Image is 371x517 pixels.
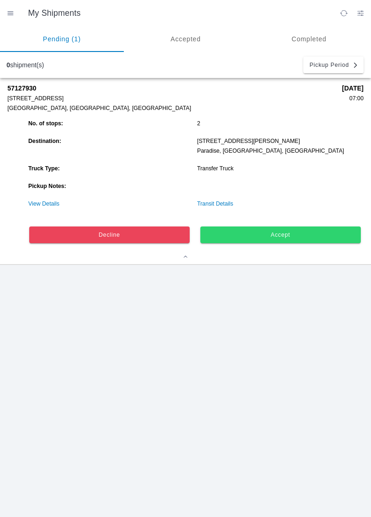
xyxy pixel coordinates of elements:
[124,26,248,52] ion-segment-button: Accepted
[195,118,364,129] ion-col: 2
[19,8,335,18] ion-title: My Shipments
[28,183,66,189] strong: Pickup Notes:
[28,120,63,127] strong: No. of stops:
[197,148,361,154] div: Paradise, [GEOGRAPHIC_DATA], [GEOGRAPHIC_DATA]
[7,84,336,92] strong: 57127930
[200,226,361,243] ion-button: Accept
[28,138,61,144] strong: Destination:
[28,200,59,207] a: View Details
[309,62,349,68] span: Pickup Period
[197,200,233,207] a: Transit Details
[6,61,44,69] div: shipment(s)
[29,226,190,243] ion-button: Decline
[28,165,60,172] strong: Truck Type:
[247,26,371,52] ion-segment-button: Completed
[6,61,10,69] b: 0
[7,105,336,111] div: [GEOGRAPHIC_DATA], [GEOGRAPHIC_DATA], [GEOGRAPHIC_DATA]
[342,84,364,92] strong: [DATE]
[197,138,361,144] div: [STREET_ADDRESS][PERSON_NAME]
[195,163,364,174] ion-col: Transfer Truck
[342,95,364,102] div: 07:00
[7,95,336,102] div: [STREET_ADDRESS]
